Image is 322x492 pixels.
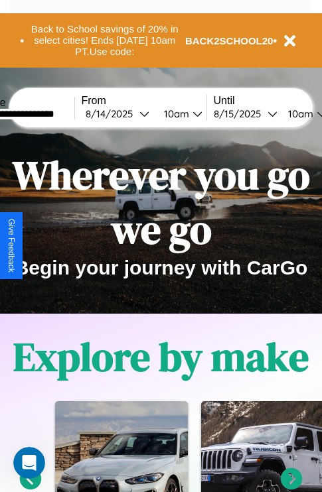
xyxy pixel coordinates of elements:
[82,107,153,121] button: 8/14/2025
[153,107,206,121] button: 10am
[7,219,16,273] div: Give Feedback
[13,330,309,384] h1: Explore by make
[157,107,193,120] div: 10am
[25,20,185,61] button: Back to School savings of 20% in select cities! Ends [DATE] 10am PT.Use code:
[282,107,317,120] div: 10am
[214,107,268,120] div: 8 / 15 / 2025
[185,35,274,46] b: BACK2SCHOOL20
[82,95,206,107] label: From
[86,107,139,120] div: 8 / 14 / 2025
[13,447,45,479] iframe: Intercom live chat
